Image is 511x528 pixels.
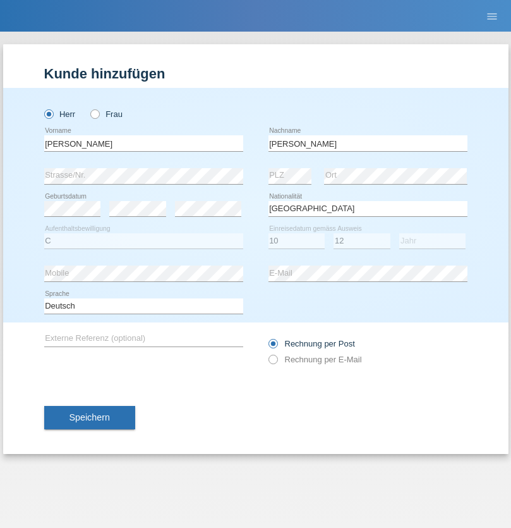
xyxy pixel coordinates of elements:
button: Speichern [44,406,135,430]
a: menu [479,12,505,20]
label: Frau [90,109,123,119]
input: Frau [90,109,99,118]
i: menu [486,10,498,23]
h1: Kunde hinzufügen [44,66,467,82]
label: Herr [44,109,76,119]
label: Rechnung per Post [268,339,355,348]
input: Herr [44,109,52,118]
label: Rechnung per E-Mail [268,355,362,364]
input: Rechnung per Post [268,339,277,355]
span: Speichern [69,412,110,422]
input: Rechnung per E-Mail [268,355,277,371]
